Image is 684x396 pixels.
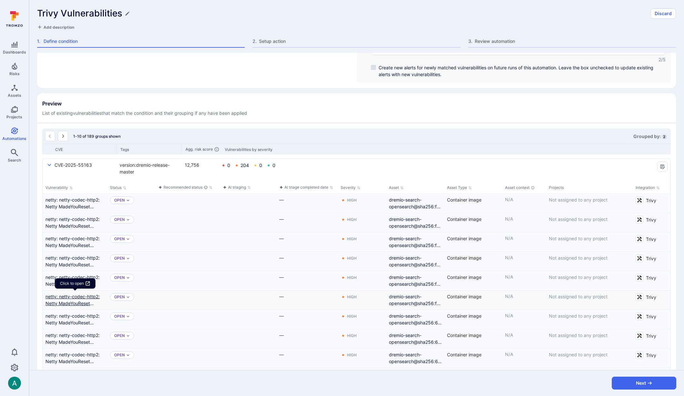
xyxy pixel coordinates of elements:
span: Dashboards [3,50,26,54]
div: Cell for Asset context [502,252,546,271]
span: Projects [6,114,22,119]
div: Cell for Asset Type [444,368,502,387]
div: High [347,275,357,280]
span: Trivy [646,196,656,204]
div: — [279,351,335,358]
div: Cell for Asset [386,233,444,252]
div: Cell for Projects [546,349,633,368]
div: Automatically discovered context associated with the asset [531,186,535,190]
div: Cell for Projects [546,291,633,310]
button: Next [612,377,676,390]
p: N/A [505,351,544,358]
div: Cell for Asset context [502,368,546,387]
span: Setup action [259,38,460,45]
div: Container image [447,235,500,242]
div: Cell for aiCtx.triageFinishedAt [277,271,338,290]
div: Cell for Status [107,271,156,290]
div: Cell for Vulnerability [43,271,107,290]
div: Container image [447,254,500,261]
div: Container image [447,274,500,281]
div: Container image [447,196,500,203]
div: High [347,352,357,358]
a: dremio-search-opensearch@sha256:fa6191db389c3dac9a699ca5cdb57a1703797033601dd2a4c54358482eb515f7 [389,216,442,229]
span: 2 /5 [659,56,666,63]
button: Go to the previous page [45,131,55,141]
div: Cell for Projects [546,252,633,271]
div: Cell for Integration [633,271,681,290]
a: netty: netty-codec-http2: Netty MadeYouReset HTTP/2 DDoS Vulnerability [45,216,105,229]
button: Expand dropdown [126,353,130,357]
div: 0 [227,163,230,168]
div: define_group_by [42,25,671,83]
button: Edit title [125,11,130,16]
a: netty: netty-codec-http2: Netty MadeYouReset HTTP/2 DDoS Vulnerability [45,332,105,345]
div: Click to open [60,281,84,286]
span: Trivy [646,216,656,223]
span: Trivy [646,254,656,262]
div: Cell for Asset [386,368,444,387]
span: Trivy [646,274,656,281]
div: — [279,216,335,223]
button: Open [114,236,125,242]
span: Not assigned to any project [549,236,608,241]
a: netty: netty-codec-http2: Netty MadeYouReset HTTP/2 DDoS Vulnerability [45,312,105,326]
abbr: Aggregated [185,147,193,152]
div: Cell for Asset context [502,310,546,329]
div: Cell for aiCtx.triageStatus [156,368,220,387]
span: Add description [44,25,74,30]
button: Sort by Integration [636,185,660,190]
div: Cell for Asset context [502,213,546,232]
div: Cell for Asset [386,291,444,310]
div: Cell for aiCtx [220,291,277,310]
div: Cell for Integration [633,252,681,271]
span: Create new alerts for newly matched vulnerabilities on future runs of this automation. Leave the ... [379,64,666,78]
div: Cell for Severity [338,291,386,310]
div: Cell for Asset [386,349,444,368]
div: Cell for Projects [546,233,633,252]
p: N/A [505,196,544,203]
button: Expand dropdown [126,334,130,338]
button: Sort by Asset Type [447,185,472,190]
h1: Trivy Vulnerabilities [37,8,122,19]
button: Open [114,294,125,300]
div: Arjan Dehar [8,377,21,390]
div: Cell for Projects [546,329,633,348]
a: dremio-search-opensearch@sha256:654efdd19ac0bc737204b308db8aa3a332638aea4e43b75b17f5f7369c4ad85a [389,351,442,365]
p: Open [114,314,125,319]
div: — [279,196,335,203]
div: High [347,236,357,242]
div: High [347,294,357,300]
div: Cell for aiCtx.triageFinishedAt [277,368,338,387]
div: Cell for Projects [546,194,633,213]
span: Not assigned to any project [549,274,608,280]
div: 0 [259,163,262,168]
div: Cell for Severity [338,233,386,252]
div: Recommended status [158,184,208,191]
button: Expand dropdown [126,198,130,202]
div: — [279,254,335,261]
div: 0 [273,163,275,168]
span: Not assigned to any project [549,294,608,299]
div: Asset context [505,185,544,191]
div: Cell for Status [107,291,156,310]
span: Trivy [646,293,656,301]
div: Cell for Asset Type [444,310,502,329]
span: 2 . [253,38,258,45]
div: Vulnerabilities by severity [225,147,273,152]
div: Cell for Severity [338,349,386,368]
div: — [279,235,335,242]
div: Cell for Asset Type [444,233,502,252]
p: N/A [505,216,544,222]
div: Cell for Status [107,368,156,387]
div: Cell for aiCtx.triageFinishedAt [277,252,338,271]
span: Search [8,158,21,163]
div: Cell for aiCtx.triageFinishedAt [277,291,338,310]
p: Open [114,275,125,280]
h2: Preview [42,100,247,107]
div: Cell for Status [107,310,156,329]
div: Tags [120,147,182,152]
div: Cell for aiCtx.triageFinishedAt [277,310,338,329]
div: Cell for Asset Type [444,291,502,310]
span: Risks [9,71,20,76]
